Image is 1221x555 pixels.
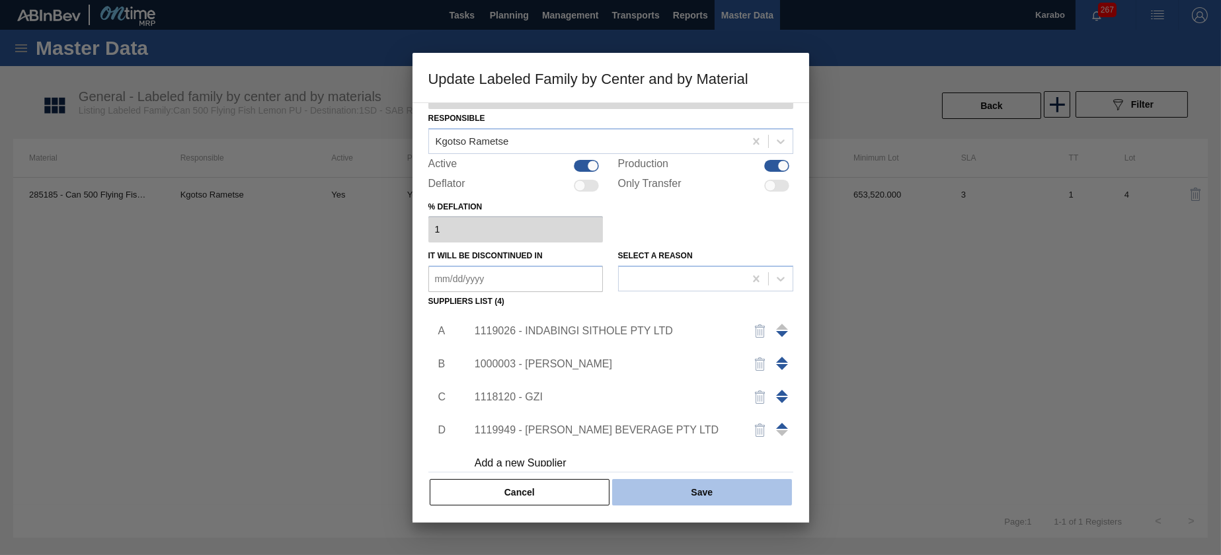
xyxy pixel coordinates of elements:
span: Move up [776,364,788,370]
img: delete-icon [752,323,768,339]
img: delete-icon [752,422,768,438]
img: delete-icon [752,389,768,405]
div: 1119949 - [PERSON_NAME] BEVERAGE PTY LTD [475,424,734,436]
label: Responsible [428,114,485,123]
div: 1119026 - INDABINGI SITHOLE PTY LTD [475,325,734,337]
button: Save [612,479,791,505]
div: 1118120 - GZI [475,391,734,403]
div: Kgotso Rametse [436,135,509,147]
span: Move up [776,390,788,396]
button: delete-icon [744,348,776,380]
label: % deflation [428,198,604,217]
button: delete-icon [744,381,776,413]
span: Move up [776,331,788,337]
span: Move up [776,423,788,429]
label: Suppliers list (4) [428,297,504,306]
label: It will be discontinued in [428,251,543,260]
span: Move up [776,397,788,403]
button: Cancel [430,479,610,505]
label: Production [618,158,669,174]
div: Add a new Supplier [475,457,734,469]
input: mm/dd/yyyy [428,266,604,292]
li: D [428,414,449,447]
li: A [428,314,449,348]
button: delete-icon [744,414,776,446]
div: 1000003 - [PERSON_NAME] [475,358,734,370]
li: B [428,348,449,381]
button: delete-icon [744,315,776,347]
label: Deflator [428,178,465,194]
label: Select a reason [618,251,693,260]
label: Active [428,158,457,174]
h3: Update Labeled Family by Center and by Material [413,53,809,103]
li: C [428,381,449,414]
label: Only Transfer [618,178,682,194]
span: Move up [776,357,788,363]
img: delete-icon [752,356,768,372]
